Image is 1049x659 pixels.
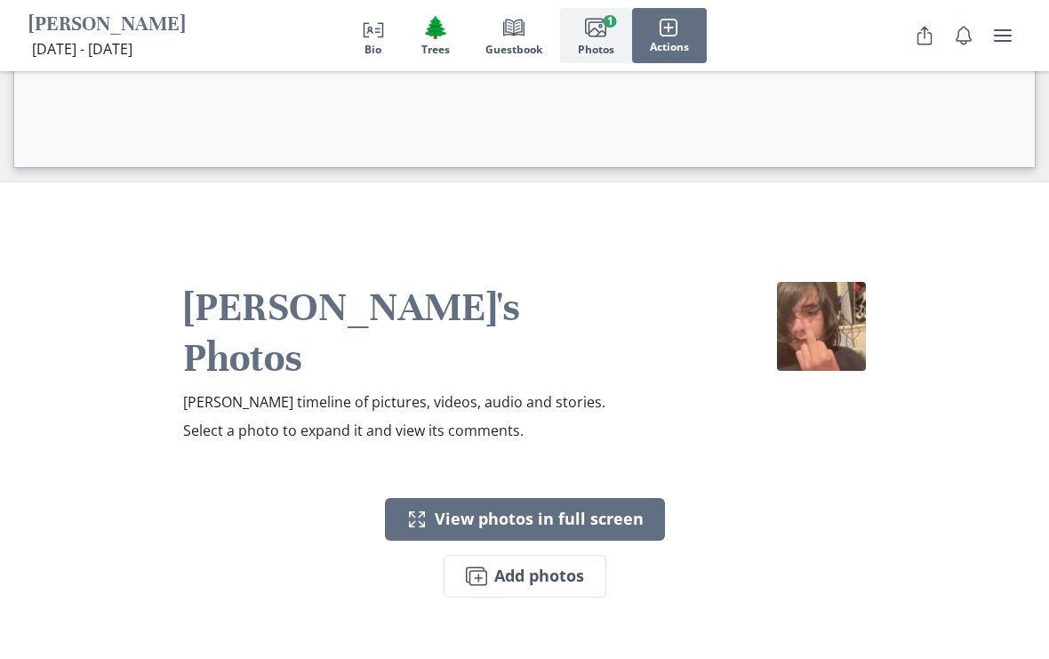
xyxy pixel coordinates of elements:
span: Trees [421,44,450,56]
p: Select a photo to expand it and view its comments. [183,420,634,441]
h2: [PERSON_NAME]'s Photos [183,282,634,384]
button: View photos in full screen [385,498,665,541]
p: [PERSON_NAME] timeline of pictures, videos, audio and stories. [183,391,634,413]
button: Photos [560,8,632,63]
span: [DATE] - [DATE] [32,39,132,59]
span: 1 [604,15,617,28]
span: Bio [364,44,381,56]
button: Add photos [444,555,606,598]
h1: [PERSON_NAME] [28,12,186,39]
button: Guestbook [468,8,560,63]
span: Tree [422,14,449,40]
button: Trees [404,8,468,63]
img: Sammy [777,282,866,371]
button: Notifications [946,18,981,53]
button: user menu [985,18,1021,53]
span: Photos [578,44,614,56]
button: Actions [632,8,707,63]
span: Actions [650,41,689,53]
button: Share Obituary [907,18,942,53]
span: Guestbook [485,44,542,56]
button: Bio [343,8,404,63]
